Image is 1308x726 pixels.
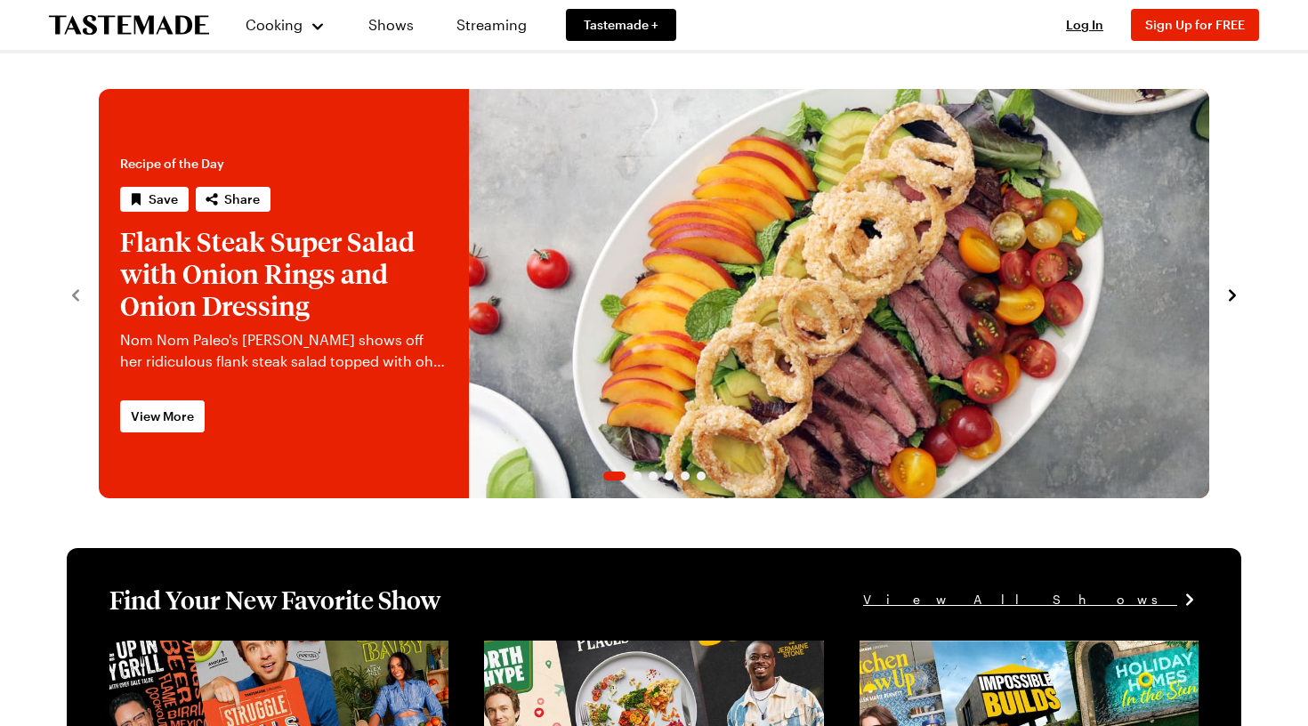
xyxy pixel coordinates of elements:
a: View More [120,400,205,432]
button: Log In [1049,16,1120,34]
span: Cooking [246,16,303,33]
span: Go to slide 1 [603,472,626,480]
a: View full content for [object Object] [484,642,727,659]
span: Save [149,190,178,208]
span: Log In [1066,17,1103,32]
span: Tastemade + [584,16,658,34]
span: Share [224,190,260,208]
span: Go to slide 2 [633,472,642,480]
div: 1 / 6 [99,89,1209,498]
a: To Tastemade Home Page [49,15,209,36]
span: Go to slide 3 [649,472,658,480]
button: Cooking [245,4,326,46]
span: Go to slide 6 [697,472,706,480]
span: Go to slide 4 [665,472,674,480]
button: Save recipe [120,187,189,212]
button: navigate to previous item [67,283,85,304]
a: View All Shows [863,590,1199,609]
span: Go to slide 5 [681,472,690,480]
a: View full content for [object Object] [860,642,1102,659]
span: Sign Up for FREE [1145,17,1245,32]
span: View More [131,407,194,425]
button: Share [196,187,270,212]
h1: Find Your New Favorite Show [109,584,440,616]
button: navigate to next item [1223,283,1241,304]
a: Tastemade + [566,9,676,41]
button: Sign Up for FREE [1131,9,1259,41]
span: View All Shows [863,590,1177,609]
a: View full content for [object Object] [109,642,352,659]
